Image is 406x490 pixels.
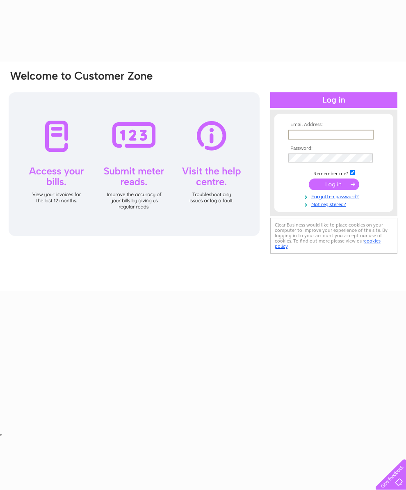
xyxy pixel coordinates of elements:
input: Submit [309,179,359,190]
a: Not registered? [288,200,381,208]
th: Email Address: [286,122,381,128]
td: Remember me? [286,169,381,177]
a: cookies policy [275,238,381,249]
th: Password: [286,146,381,151]
a: Forgotten password? [288,192,381,200]
div: Clear Business would like to place cookies on your computer to improve your experience of the sit... [270,218,397,254]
